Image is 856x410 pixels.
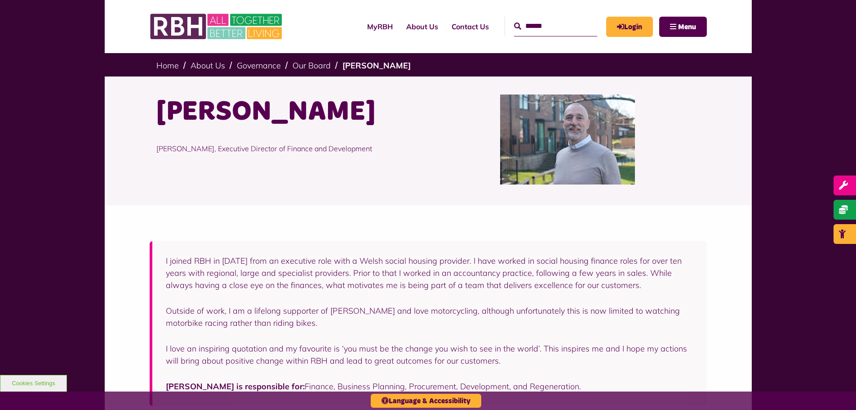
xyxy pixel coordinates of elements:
[342,60,411,71] a: [PERSON_NAME]
[371,394,481,408] button: Language & Accessibility
[156,95,421,130] h1: [PERSON_NAME]
[293,60,331,71] a: Our Board
[166,381,305,392] strong: [PERSON_NAME] is responsible for:
[500,95,635,185] img: Simon Mellor
[678,23,696,31] span: Menu
[166,305,693,329] p: Outside of work, I am a lifelong supporter of [PERSON_NAME] and love motorcycling, although unfor...
[237,60,281,71] a: Governance
[166,255,693,291] p: I joined RBH in [DATE] from an executive role with a Welsh social housing provider. I have worked...
[360,14,399,39] a: MyRBH
[166,380,693,392] p: Finance, Business Planning, Procurement, Development, and Regeneration.
[816,369,856,410] iframe: Netcall Web Assistant for live chat
[445,14,496,39] a: Contact Us
[191,60,225,71] a: About Us
[606,17,653,37] a: MyRBH
[659,17,707,37] button: Navigation
[150,9,284,44] img: RBH
[399,14,445,39] a: About Us
[156,60,179,71] a: Home
[156,130,421,167] p: [PERSON_NAME], Executive Director of Finance and Development
[166,342,693,367] p: I love an inspiring quotation and my favourite is ‘you must be the change you wish to see in the ...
